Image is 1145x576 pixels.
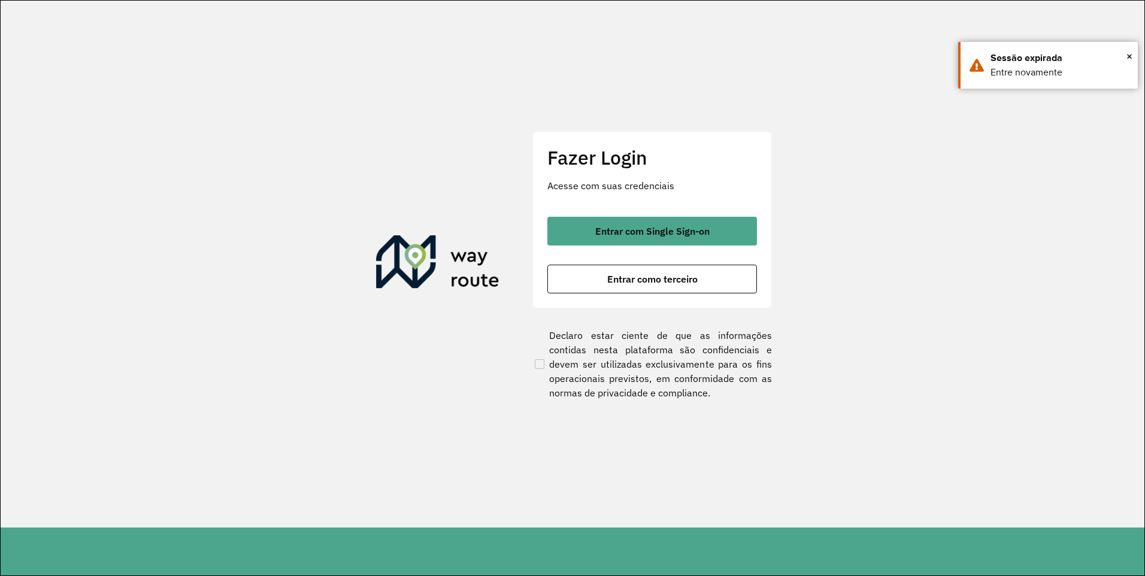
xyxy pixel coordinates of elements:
[376,235,499,293] img: Roteirizador AmbevTech
[532,328,772,400] label: Declaro estar ciente de que as informações contidas nesta plataforma são confidenciais e devem se...
[1126,47,1132,65] button: Close
[547,146,757,169] h2: Fazer Login
[990,65,1129,80] div: Entre novamente
[990,51,1129,65] div: Sessão expirada
[1126,47,1132,65] span: ×
[547,178,757,193] p: Acesse com suas credenciais
[607,274,698,284] span: Entrar como terceiro
[547,265,757,293] button: button
[547,217,757,245] button: button
[595,226,710,236] span: Entrar com Single Sign-on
